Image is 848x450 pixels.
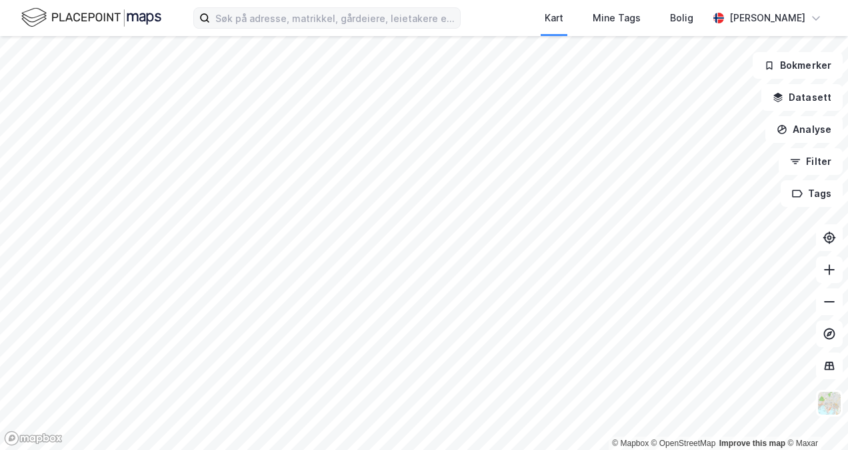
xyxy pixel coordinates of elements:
[593,10,641,26] div: Mine Tags
[21,6,161,29] img: logo.f888ab2527a4732fd821a326f86c7f29.svg
[781,180,843,207] button: Tags
[4,431,63,446] a: Mapbox homepage
[781,386,848,450] iframe: Chat Widget
[545,10,563,26] div: Kart
[779,148,843,175] button: Filter
[612,439,649,448] a: Mapbox
[781,386,848,450] div: Kontrollprogram for chat
[761,84,843,111] button: Datasett
[670,10,693,26] div: Bolig
[719,439,785,448] a: Improve this map
[753,52,843,79] button: Bokmerker
[729,10,805,26] div: [PERSON_NAME]
[210,8,460,28] input: Søk på adresse, matrikkel, gårdeiere, leietakere eller personer
[765,116,843,143] button: Analyse
[651,439,716,448] a: OpenStreetMap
